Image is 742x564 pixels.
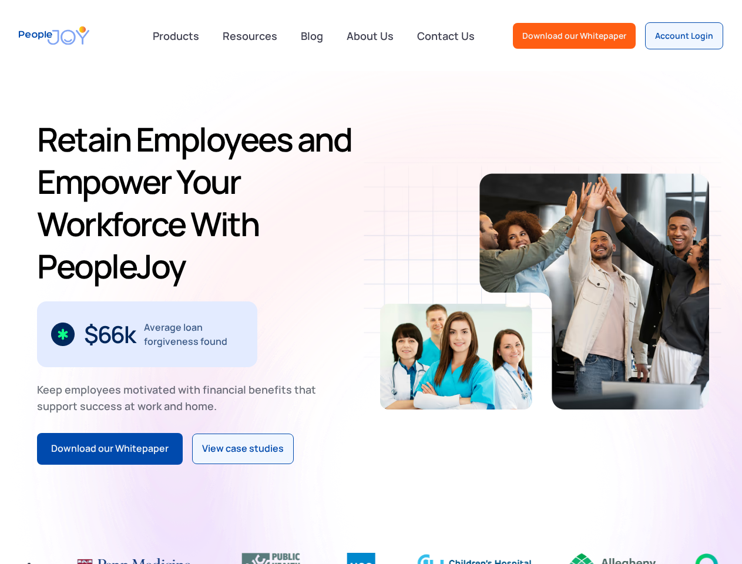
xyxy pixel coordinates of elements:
[202,441,284,456] div: View case studies
[146,24,206,48] div: Products
[37,118,380,287] h1: Retain Employees and Empower Your Workforce With PeopleJoy
[37,301,257,367] div: 2 / 3
[37,433,183,465] a: Download our Whitepaper
[294,23,330,49] a: Blog
[645,22,723,49] a: Account Login
[410,23,482,49] a: Contact Us
[37,381,326,414] div: Keep employees motivated with financial benefits that support success at work and home.
[84,325,135,344] div: $66k
[479,173,709,409] img: Retain-Employees-PeopleJoy
[380,304,532,409] img: Retain-Employees-PeopleJoy
[340,23,401,49] a: About Us
[216,23,284,49] a: Resources
[522,30,626,42] div: Download our Whitepaper
[144,320,243,348] div: Average loan forgiveness found
[192,434,294,464] a: View case studies
[655,30,713,42] div: Account Login
[51,441,169,456] div: Download our Whitepaper
[513,23,636,49] a: Download our Whitepaper
[19,19,89,52] a: home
